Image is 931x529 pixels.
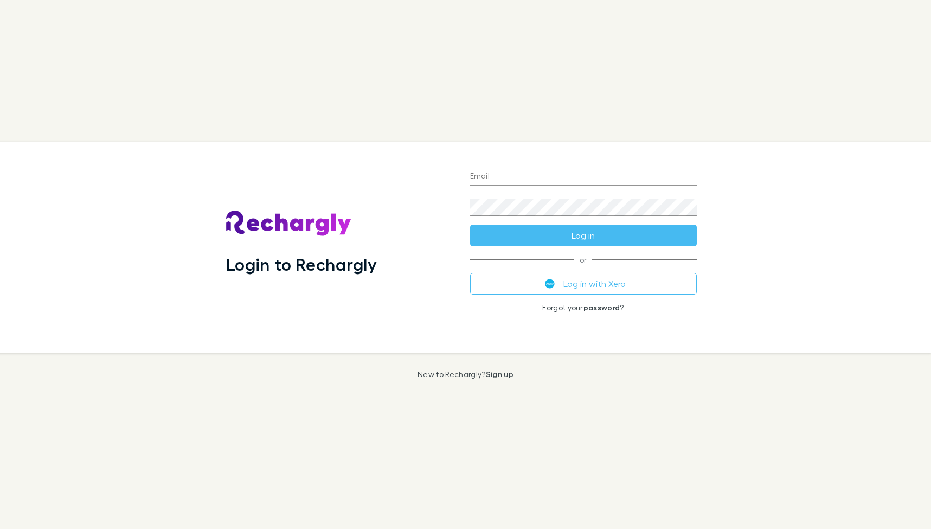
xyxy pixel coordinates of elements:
h1: Login to Rechargly [226,254,377,275]
p: Forgot your ? [470,303,697,312]
span: or [470,259,697,260]
p: New to Rechargly? [418,370,513,379]
a: password [583,303,620,312]
img: Xero's logo [545,279,555,289]
img: Rechargly's Logo [226,211,352,237]
a: Sign up [486,369,513,379]
button: Log in [470,225,697,246]
button: Log in with Xero [470,273,697,295]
